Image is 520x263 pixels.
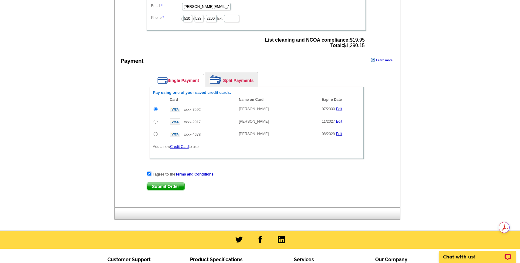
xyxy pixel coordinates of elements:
span: [PERSON_NAME] [239,119,269,124]
strong: List cleaning and NCOA compliance: [265,37,350,43]
span: 07/2030 [322,107,335,111]
iframe: LiveChat chat widget [435,244,520,263]
span: 11/2027 [322,119,335,124]
span: xxxx-2917 [184,120,201,124]
a: Terms and Conditions [175,172,214,176]
span: [PERSON_NAME] [239,132,269,136]
span: Our Company [375,257,407,262]
label: Email [151,3,182,9]
img: visa.gif [170,131,180,137]
strong: Total: [330,43,343,48]
img: single-payment.png [158,77,168,84]
strong: I agree to the . [153,172,215,176]
th: Name on Card [236,97,319,103]
img: visa.gif [170,106,180,112]
a: Edit [336,132,342,136]
span: $19.95 $1,290.15 [265,37,365,48]
a: Edit [336,119,342,124]
span: Submit Order [147,183,184,190]
span: xxxx-4678 [184,132,201,137]
th: Card [167,97,236,103]
p: Add a new to use [153,144,360,149]
div: Payment [121,57,144,65]
a: Learn more [371,58,393,63]
span: Services [294,257,314,262]
h6: Pay using one of your saved credit cards. [153,90,360,95]
span: Product Specifications [190,257,243,262]
label: Phone [151,15,182,20]
span: [PERSON_NAME] [239,107,269,111]
img: visa.gif [170,118,180,125]
dd: ( ) - Ext. [150,13,363,23]
a: Single Payment [153,74,204,87]
a: Credit Card [170,145,189,149]
a: Edit [336,107,342,111]
span: 08/2029 [322,132,335,136]
a: Split Payments [205,72,258,87]
span: xxxx-7592 [184,108,201,112]
th: Expire Date [319,97,360,103]
img: split-payment.png [210,75,222,84]
span: Customer Support [107,257,151,262]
